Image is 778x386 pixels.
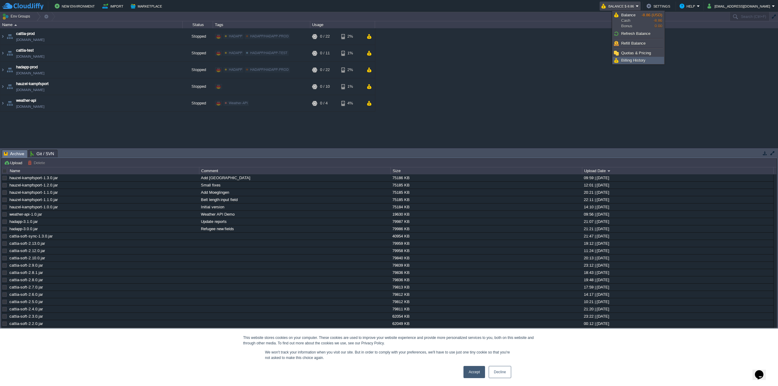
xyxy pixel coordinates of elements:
img: AMDAwAAAACH5BAEAAAAALAAAAAABAAEAAAICRAEAOw== [0,45,5,61]
div: 79812 KB [391,298,582,305]
div: 62049 KB [391,320,582,327]
div: 0 / 10 [320,78,330,95]
div: Small fixes [199,182,390,189]
iframe: chat widget [752,362,772,380]
div: 00:12 | [DATE] [582,320,773,327]
span: hadapp-prod [16,64,38,70]
div: 79813 KB [391,284,582,291]
span: Refresh Balance [621,31,650,36]
div: 75184 KB [391,203,582,210]
div: Upload Date [583,167,773,174]
span: HADAPP/HADAPP-PROD [250,34,289,38]
div: 20:13 | [DATE] [582,254,773,261]
div: 19630 KB [391,211,582,218]
div: 75185 KB [391,189,582,196]
div: 79986 KB [391,225,582,232]
div: 23:22 | [DATE] [582,313,773,320]
div: Update reports [199,218,390,225]
div: Initial version [199,203,390,210]
img: AMDAwAAAACH5BAEAAAAALAAAAAABAAEAAAICRAEAOw== [5,45,14,61]
span: HADAPP [229,51,242,55]
div: 79840 KB [391,254,582,261]
a: hauzel-kampfsport [16,81,49,87]
span: Balance [621,13,635,17]
div: 4% [341,95,361,111]
div: 1% [341,45,361,61]
img: AMDAwAAAACH5BAEAAAAALAAAAAABAAEAAAICRAEAOw== [5,78,14,95]
div: 75185 KB [391,182,582,189]
img: AMDAwAAAACH5BAEAAAAALAAAAAABAAEAAAICRAEAOw== [5,62,14,78]
a: Refresh Balance [613,30,664,37]
div: 10:21 | [DATE] [582,298,773,305]
button: Env Groups [2,12,32,21]
a: cattia-soft-sync-1.3.0.jar [9,234,53,238]
a: hauzel-kampfsport-1.2.0.jar [9,183,58,187]
p: We won't track your information when you visit our site. But in order to comply with your prefere... [265,350,513,360]
div: 0 / 4 [320,95,328,111]
a: hauzel-kampfsport-1.1.0.jar [9,197,58,202]
div: 62054 KB [391,313,582,320]
a: [DOMAIN_NAME] [16,53,44,60]
span: Billing History [621,58,645,63]
div: 0 / 11 [320,45,330,61]
div: Stopped [183,78,213,95]
a: cattia-soft-2.7.0.jar [9,285,43,289]
div: 0 / 22 [320,28,330,45]
a: BalanceCashBonus-8.86 (USD)-8.860.00 [613,12,664,30]
div: Add [GEOGRAPHIC_DATA] [199,174,390,181]
img: AMDAwAAAACH5BAEAAAAALAAAAAABAAEAAAICRAEAOw== [0,78,5,95]
div: 79839 KB [391,262,582,269]
a: cattia-test [16,47,34,53]
div: 75186 KB [391,174,582,181]
div: 2% [341,62,361,78]
div: 19:12 | [DATE] [582,240,773,247]
div: 09:59 | [DATE] [582,174,773,181]
img: AMDAwAAAACH5BAEAAAAALAAAAAABAAEAAAICRAEAOw== [5,28,14,45]
div: Stopped [183,28,213,45]
span: cattia-prod [16,31,35,37]
span: HADAPP/HADAPP-PROD [250,68,289,71]
div: 79987 KB [391,218,582,225]
div: 75185 KB [391,196,582,203]
a: hadapp-3.1.0.jar [9,219,38,224]
div: Status [183,21,213,28]
a: hauzel-kampfsport-1.0.0.jar [9,205,58,209]
div: Weather API Demo [199,211,390,218]
a: hauzel-kampfsport-1.3.0.jar [9,176,58,180]
div: 21:07 | [DATE] [582,218,773,225]
img: CloudJiffy [2,2,43,10]
a: Decline [489,366,511,378]
div: Comment [200,167,391,174]
a: cattia-soft-2.12.0.jar [9,248,45,253]
button: New Environment [55,2,97,10]
a: Refill Balance [613,40,664,47]
a: weather-api-1.0.jar [9,212,42,217]
span: -8.86 0.00 [642,13,662,28]
div: Stopped [183,95,213,111]
img: AMDAwAAAACH5BAEAAAAALAAAAAABAAEAAAICRAEAOw== [0,95,5,111]
div: 40954 KB [391,233,582,240]
div: 0 / 22 [320,62,330,78]
a: cattia-soft-2.6.0.jar [9,292,43,297]
a: Accept [463,366,485,378]
a: cattia-soft-2.13.0.jar [9,241,45,246]
div: Belt length input field [199,196,390,203]
div: Add Moeglingen [199,189,390,196]
span: Refill Balance [621,41,645,46]
div: 62053 KB [391,327,582,334]
img: AMDAwAAAACH5BAEAAAAALAAAAAABAAEAAAICRAEAOw== [14,24,17,26]
button: Marketplace [131,2,164,10]
div: 12:01 | [DATE] [582,182,773,189]
div: Tags [213,21,310,28]
div: 09:56 | [DATE] [582,211,773,218]
div: Stopped [183,45,213,61]
a: [DOMAIN_NAME] [16,87,44,93]
img: AMDAwAAAACH5BAEAAAAALAAAAAABAAEAAAICRAEAOw== [5,95,14,111]
button: Upload [4,160,24,166]
a: weather-api [16,97,36,104]
a: cattia-soft-2.10.0.jar [9,256,45,260]
div: Size [391,167,582,174]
